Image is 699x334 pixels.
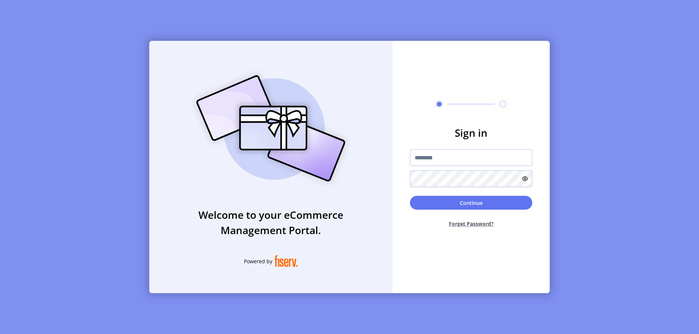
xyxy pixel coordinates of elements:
[410,125,532,140] h3: Sign in
[410,214,532,233] button: Forget Password?
[244,257,272,265] span: Powered by
[410,196,532,210] button: Continue
[149,207,392,238] h3: Welcome to your eCommerce Management Portal.
[185,67,356,190] img: card_Illustration.svg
